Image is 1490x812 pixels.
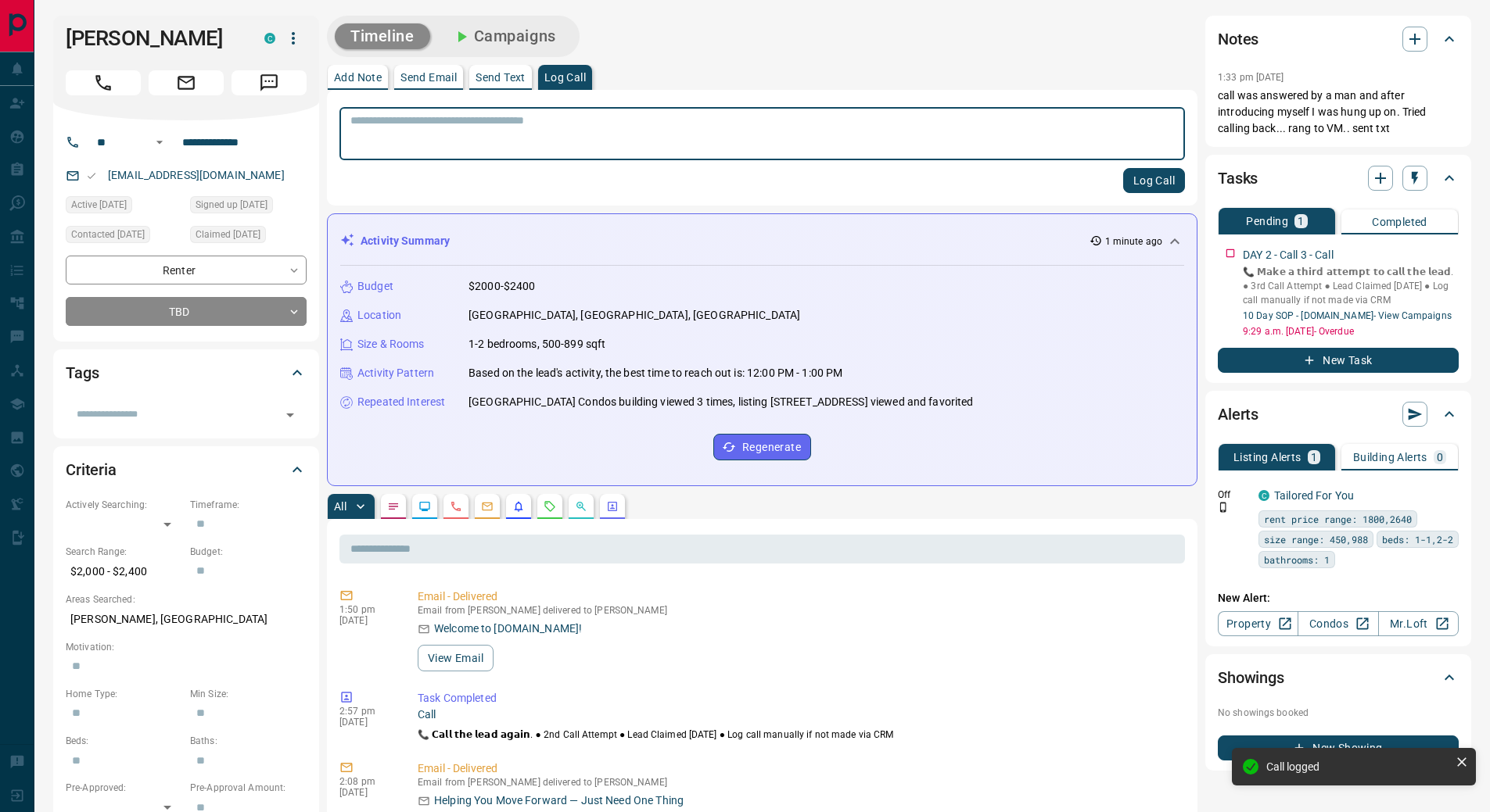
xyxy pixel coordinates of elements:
[1372,216,1427,227] p: Completed
[575,500,587,513] svg: Opportunities
[71,227,145,242] span: Contacted [DATE]
[264,33,275,44] div: condos.ca
[1246,216,1288,227] p: Pending
[1218,488,1249,502] p: Off
[190,545,307,559] p: Budget:
[434,621,582,637] p: Welcome to [DOMAIN_NAME]!
[66,781,182,795] p: Pre-Approved:
[418,728,1179,742] p: 📞 𝗖𝗮𝗹𝗹 𝘁𝗵𝗲 𝗹𝗲𝗮𝗱 𝗮𝗴𝗮𝗶𝗻. ● 2nd Call Attempt ● Lead Claimed [DATE] ‎● Log call manually if not made ...
[387,500,400,513] svg: Notes
[279,404,301,426] button: Open
[334,501,346,512] p: All
[1382,531,1453,547] span: beds: 1-1,2-2
[150,133,169,152] button: Open
[190,687,307,701] p: Min Size:
[1264,531,1368,547] span: size range: 450,988
[1218,348,1459,373] button: New Task
[66,451,307,488] div: Criteria
[71,197,127,213] span: Active [DATE]
[1218,706,1459,720] p: No showings booked
[357,307,401,324] p: Location
[606,500,619,513] svg: Agent Actions
[108,169,285,181] a: [EMAIL_ADDRESS][DOMAIN_NAME]
[1218,88,1459,137] p: call was answered by a man and after introducing myself I was hung up on. Tried calling back... r...
[66,196,182,218] div: Thu Oct 09 2025
[476,72,526,83] p: Send Text
[400,72,457,83] p: Send Email
[469,336,605,352] p: 1-2 bedrooms, 500-899 sqft
[1218,735,1459,760] button: New Showing
[1218,502,1229,513] svg: Push Notification Only
[544,72,586,83] p: Log Call
[469,394,973,410] p: [GEOGRAPHIC_DATA] Condos building viewed 3 times, listing [STREET_ADDRESS] viewed and favorited
[512,500,525,513] svg: Listing Alerts
[1218,20,1459,58] div: Notes
[66,592,307,606] p: Areas Searched:
[713,434,811,460] button: Regenerate
[357,394,445,410] p: Repeated Interest
[190,226,307,248] div: Thu Oct 09 2025
[339,706,394,717] p: 2:57 pm
[1437,452,1443,463] p: 0
[66,545,182,559] p: Search Range:
[196,197,267,213] span: Signed up [DATE]
[418,588,1179,605] p: Email - Delivered
[1218,72,1284,83] p: 1:33 pm [DATE]
[66,70,141,95] span: Call
[66,354,307,392] div: Tags
[1378,611,1459,636] a: Mr.Loft
[544,500,556,513] svg: Requests
[361,233,450,249] p: Activity Summary
[1233,452,1302,463] p: Listing Alerts
[1218,395,1459,433] div: Alerts
[1243,247,1334,263] p: DAY 2 - Call 3 - Call
[340,227,1184,256] div: Activity Summary1 minute ago
[339,717,394,728] p: [DATE]
[66,734,182,748] p: Beds:
[66,297,307,326] div: TBD
[66,457,117,482] h2: Criteria
[1274,489,1354,502] a: Tailored For You
[339,615,394,626] p: [DATE]
[1218,611,1298,636] a: Property
[339,787,394,798] p: [DATE]
[335,23,430,49] button: Timeline
[66,559,182,585] p: $2,000 - $2,400
[66,640,307,654] p: Motivation:
[436,23,572,49] button: Campaigns
[66,360,99,385] h2: Tags
[418,500,431,513] svg: Lead Browsing Activity
[418,760,1179,777] p: Email - Delivered
[334,72,382,83] p: Add Note
[1105,234,1162,249] p: 1 minute ago
[1258,490,1269,501] div: condos.ca
[418,605,1179,616] p: Email from [PERSON_NAME] delivered to [PERSON_NAME]
[469,307,800,324] p: [GEOGRAPHIC_DATA], [GEOGRAPHIC_DATA], [GEOGRAPHIC_DATA]
[1243,324,1459,338] p: 9:29 a.m. [DATE] - Overdue
[1218,159,1459,197] div: Tasks
[339,776,394,787] p: 2:08 pm
[1123,168,1185,193] button: Log Call
[1218,590,1459,606] p: New Alert:
[357,336,425,352] p: Size & Rooms
[1298,216,1304,227] p: 1
[232,70,307,95] span: Message
[418,777,1179,788] p: Email from [PERSON_NAME] delivered to [PERSON_NAME]
[1218,402,1258,427] h2: Alerts
[190,196,307,218] div: Thu Oct 09 2025
[418,645,494,671] button: View Email
[481,500,494,513] svg: Emails
[469,278,535,295] p: $2000-$2400
[1243,265,1459,307] p: 📞 𝗠𝗮𝗸𝗲 𝗮 𝘁𝗵𝗶𝗿𝗱 𝗮𝘁𝘁𝗲𝗺𝗽𝘁 𝘁𝗼 𝗰𝗮𝗹𝗹 𝘁𝗵𝗲 𝗹𝗲𝗮𝗱. ● 3rd Call Attempt ● Lead Claimed [DATE] ● Log call manu...
[66,256,307,284] div: Renter
[1218,27,1258,52] h2: Notes
[66,687,182,701] p: Home Type:
[1218,166,1258,191] h2: Tasks
[190,781,307,795] p: Pre-Approval Amount:
[357,278,393,295] p: Budget
[196,227,260,242] span: Claimed [DATE]
[434,792,684,809] p: Helping You Move Forward — Just Need One Thing
[86,170,97,181] svg: Email Valid
[357,365,434,381] p: Activity Pattern
[66,606,307,632] p: [PERSON_NAME], [GEOGRAPHIC_DATA]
